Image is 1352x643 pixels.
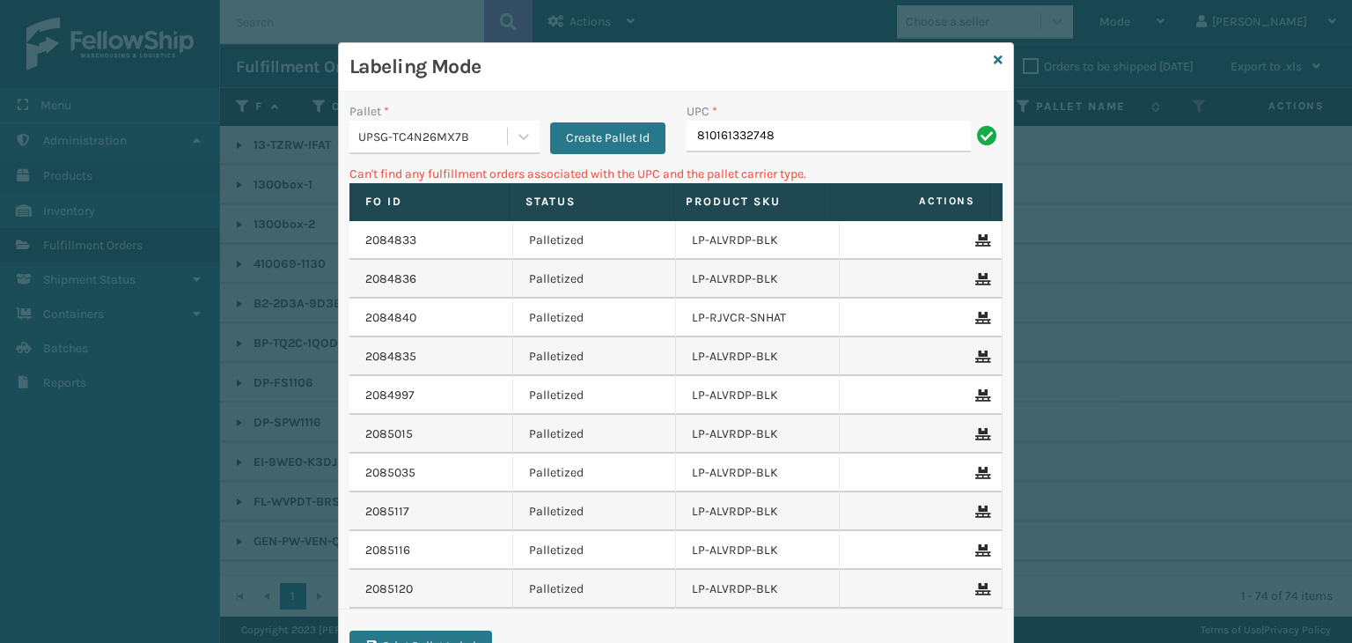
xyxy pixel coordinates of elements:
td: LP-ALVRDP-BLK [676,570,840,609]
td: LP-ALVRDP-BLK [676,531,840,570]
td: LP-ALVRDP-BLK [676,492,840,531]
span: Actions [835,187,986,216]
i: Remove From Pallet [975,544,986,557]
i: Remove From Pallet [975,583,986,595]
a: 2084835 [365,348,416,366]
i: Remove From Pallet [975,312,986,324]
td: Palletized [513,454,677,492]
a: 2085116 [365,542,410,559]
td: Palletized [513,299,677,337]
td: LP-ALVRDP-BLK [676,454,840,492]
a: 2085035 [365,464,415,482]
div: UPSG-TC4N26MX7B [358,128,509,146]
i: Remove From Pallet [975,428,986,440]
td: LP-RJVCR-SNHAT [676,299,840,337]
td: LP-ALVRDP-BLK [676,415,840,454]
i: Remove From Pallet [975,351,986,363]
td: Palletized [513,492,677,531]
td: Palletized [513,415,677,454]
i: Remove From Pallet [975,506,986,518]
a: 2085120 [365,580,413,598]
label: Product SKU [686,194,813,210]
td: Palletized [513,221,677,260]
a: 2084833 [365,232,416,249]
td: Palletized [513,337,677,376]
label: Status [525,194,653,210]
td: Palletized [513,260,677,299]
i: Remove From Pallet [975,467,986,479]
a: 2084840 [365,309,416,327]
td: LP-ALVRDP-BLK [676,260,840,299]
td: LP-ALVRDP-BLK [676,337,840,376]
a: 2084997 [365,387,415,404]
i: Remove From Pallet [975,273,986,285]
td: Palletized [513,376,677,415]
p: Can't find any fulfillment orders associated with the UPC and the pallet carrier type. [349,165,1003,183]
td: Palletized [513,531,677,570]
i: Remove From Pallet [975,234,986,247]
label: Pallet [349,102,389,121]
h3: Labeling Mode [349,54,987,80]
label: UPC [687,102,717,121]
label: Fo Id [365,194,493,210]
td: Palletized [513,570,677,609]
a: 2085117 [365,503,409,521]
a: 2084836 [365,270,416,288]
td: LP-ALVRDP-BLK [676,376,840,415]
button: Create Pallet Id [550,122,665,154]
td: LP-ALVRDP-BLK [676,221,840,260]
i: Remove From Pallet [975,389,986,402]
a: 2085015 [365,425,413,443]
